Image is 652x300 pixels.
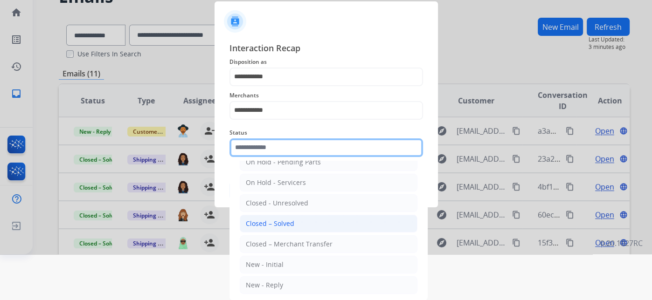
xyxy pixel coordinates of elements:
span: Disposition as [229,56,423,68]
img: contactIcon [224,10,246,33]
div: Closed – Merchant Transfer [246,239,333,249]
span: Status [229,127,423,138]
div: Closed - Unresolved [246,198,308,208]
div: On Hold - Pending Parts [246,157,321,167]
div: New - Initial [246,260,284,269]
div: New - Reply [246,280,283,290]
div: Closed – Solved [246,219,294,228]
div: On Hold - Servicers [246,178,306,187]
span: Merchants [229,90,423,101]
span: Interaction Recap [229,41,423,56]
p: 0.20.1027RC [600,238,643,249]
